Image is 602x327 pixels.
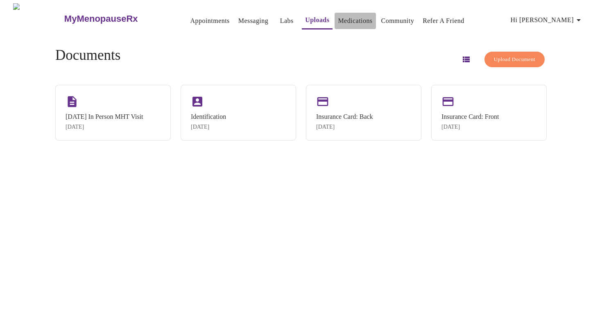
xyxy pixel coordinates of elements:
[456,50,476,69] button: Switch to list view
[305,14,329,26] a: Uploads
[191,113,226,120] div: Identification
[335,13,376,29] button: Medications
[191,124,226,130] div: [DATE]
[13,3,63,34] img: MyMenopauseRx Logo
[441,124,499,130] div: [DATE]
[419,13,468,29] button: Refer a Friend
[64,14,138,24] h3: MyMenopauseRx
[441,113,499,120] div: Insurance Card: Front
[66,113,143,120] div: [DATE] In Person MHT Visit
[274,13,300,29] button: Labs
[378,13,418,29] button: Community
[235,13,272,29] button: Messaging
[190,15,230,27] a: Appointments
[511,14,584,26] span: Hi [PERSON_NAME]
[316,124,373,130] div: [DATE]
[302,12,333,30] button: Uploads
[494,55,535,64] span: Upload Document
[55,47,120,64] h4: Documents
[484,52,545,68] button: Upload Document
[187,13,233,29] button: Appointments
[280,15,294,27] a: Labs
[66,124,143,130] div: [DATE]
[316,113,373,120] div: Insurance Card: Back
[423,15,464,27] a: Refer a Friend
[507,12,587,28] button: Hi [PERSON_NAME]
[381,15,414,27] a: Community
[338,15,372,27] a: Medications
[63,5,170,33] a: MyMenopauseRx
[238,15,268,27] a: Messaging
